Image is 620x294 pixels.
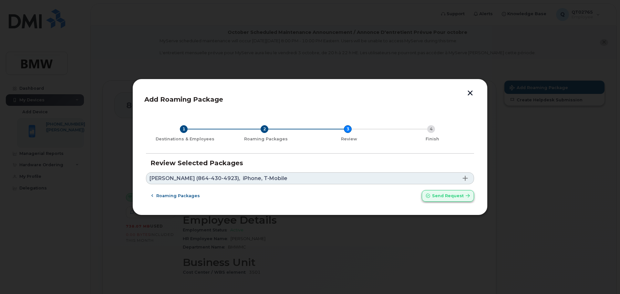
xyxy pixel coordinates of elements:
div: 2 [261,125,268,133]
div: 4 [427,125,435,133]
button: Roaming packages [146,190,205,202]
span: Add Roaming Package [144,96,223,103]
span: Roaming packages [156,193,200,199]
div: Destinations & Employees [149,137,222,142]
span: [PERSON_NAME] (864-430-4923), [150,176,240,181]
span: Send request [432,193,464,199]
iframe: Messenger Launcher [592,266,615,289]
div: 1 [180,125,188,133]
h3: Review Selected Packages [150,159,470,167]
div: Roaming Packages [227,137,305,142]
div: Finish [393,137,471,142]
span: iPhone, T-Mobile [243,176,287,181]
a: [PERSON_NAME] (864-430-4923),iPhone, T-Mobile [146,172,474,184]
button: Send request [422,190,474,202]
